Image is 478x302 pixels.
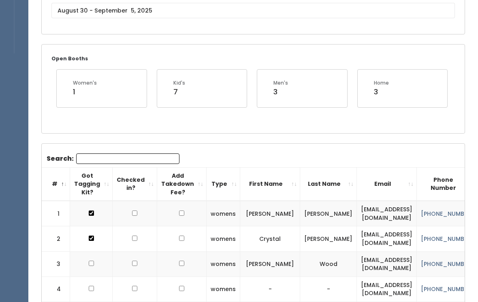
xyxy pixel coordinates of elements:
[207,201,240,227] td: womens
[173,87,185,98] div: 7
[374,87,389,98] div: 3
[300,252,357,277] td: Wood
[357,277,417,302] td: [EMAIL_ADDRESS][DOMAIN_NAME]
[207,252,240,277] td: womens
[421,260,474,268] a: [PHONE_NUMBER]
[300,201,357,227] td: [PERSON_NAME]
[417,168,478,201] th: Phone Number: activate to sort column ascending
[300,227,357,252] td: [PERSON_NAME]
[207,227,240,252] td: womens
[42,227,70,252] td: 2
[240,168,300,201] th: First Name: activate to sort column ascending
[273,87,288,98] div: 3
[240,277,300,302] td: -
[207,277,240,302] td: womens
[42,168,70,201] th: #: activate to sort column descending
[300,168,357,201] th: Last Name: activate to sort column ascending
[273,80,288,87] div: Men's
[47,154,179,164] label: Search:
[374,80,389,87] div: Home
[207,168,240,201] th: Type: activate to sort column ascending
[357,168,417,201] th: Email: activate to sort column ascending
[76,154,179,164] input: Search:
[113,168,157,201] th: Checked in?: activate to sort column ascending
[421,210,474,218] a: [PHONE_NUMBER]
[42,277,70,302] td: 4
[421,285,474,293] a: [PHONE_NUMBER]
[357,201,417,227] td: [EMAIL_ADDRESS][DOMAIN_NAME]
[300,277,357,302] td: -
[240,227,300,252] td: Crystal
[240,252,300,277] td: [PERSON_NAME]
[357,252,417,277] td: [EMAIL_ADDRESS][DOMAIN_NAME]
[240,201,300,227] td: [PERSON_NAME]
[51,55,88,62] small: Open Booths
[70,168,113,201] th: Got Tagging Kit?: activate to sort column ascending
[357,227,417,252] td: [EMAIL_ADDRESS][DOMAIN_NAME]
[157,168,207,201] th: Add Takedown Fee?: activate to sort column ascending
[73,87,97,98] div: 1
[173,80,185,87] div: Kid's
[42,252,70,277] td: 3
[51,3,455,19] input: August 30 - September 5, 2025
[73,80,97,87] div: Women's
[421,235,474,243] a: [PHONE_NUMBER]
[42,201,70,227] td: 1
